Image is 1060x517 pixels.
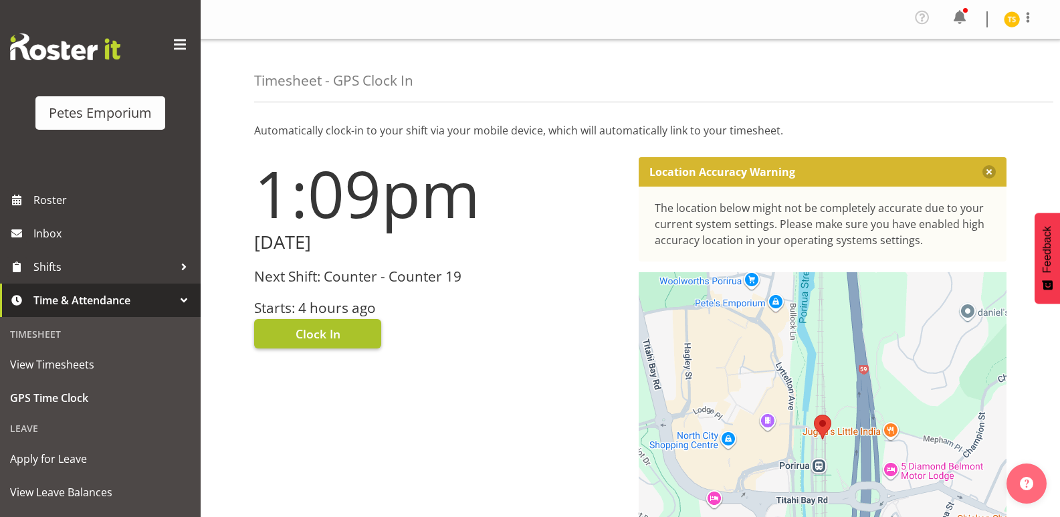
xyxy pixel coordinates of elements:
span: Clock In [296,325,340,342]
img: help-xxl-2.png [1020,477,1033,490]
span: View Leave Balances [10,482,191,502]
a: View Timesheets [3,348,197,381]
span: Roster [33,190,194,210]
h2: [DATE] [254,232,623,253]
p: Location Accuracy Warning [649,165,795,179]
a: Apply for Leave [3,442,197,476]
button: Clock In [254,319,381,348]
div: Leave [3,415,197,442]
h4: Timesheet - GPS Clock In [254,73,413,88]
span: View Timesheets [10,354,191,375]
button: Close message [982,165,996,179]
div: Timesheet [3,320,197,348]
button: Feedback - Show survey [1035,213,1060,304]
a: GPS Time Clock [3,381,197,415]
span: Feedback [1041,226,1053,273]
img: Rosterit website logo [10,33,120,60]
span: Inbox [33,223,194,243]
a: View Leave Balances [3,476,197,509]
span: Time & Attendance [33,290,174,310]
div: Petes Emporium [49,103,152,123]
h3: Next Shift: Counter - Counter 19 [254,269,623,284]
p: Automatically clock-in to your shift via your mobile device, which will automatically link to you... [254,122,1006,138]
h1: 1:09pm [254,157,623,229]
span: Shifts [33,257,174,277]
img: tamara-straker11292.jpg [1004,11,1020,27]
h3: Starts: 4 hours ago [254,300,623,316]
span: Apply for Leave [10,449,191,469]
span: GPS Time Clock [10,388,191,408]
div: The location below might not be completely accurate due to your current system settings. Please m... [655,200,991,248]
